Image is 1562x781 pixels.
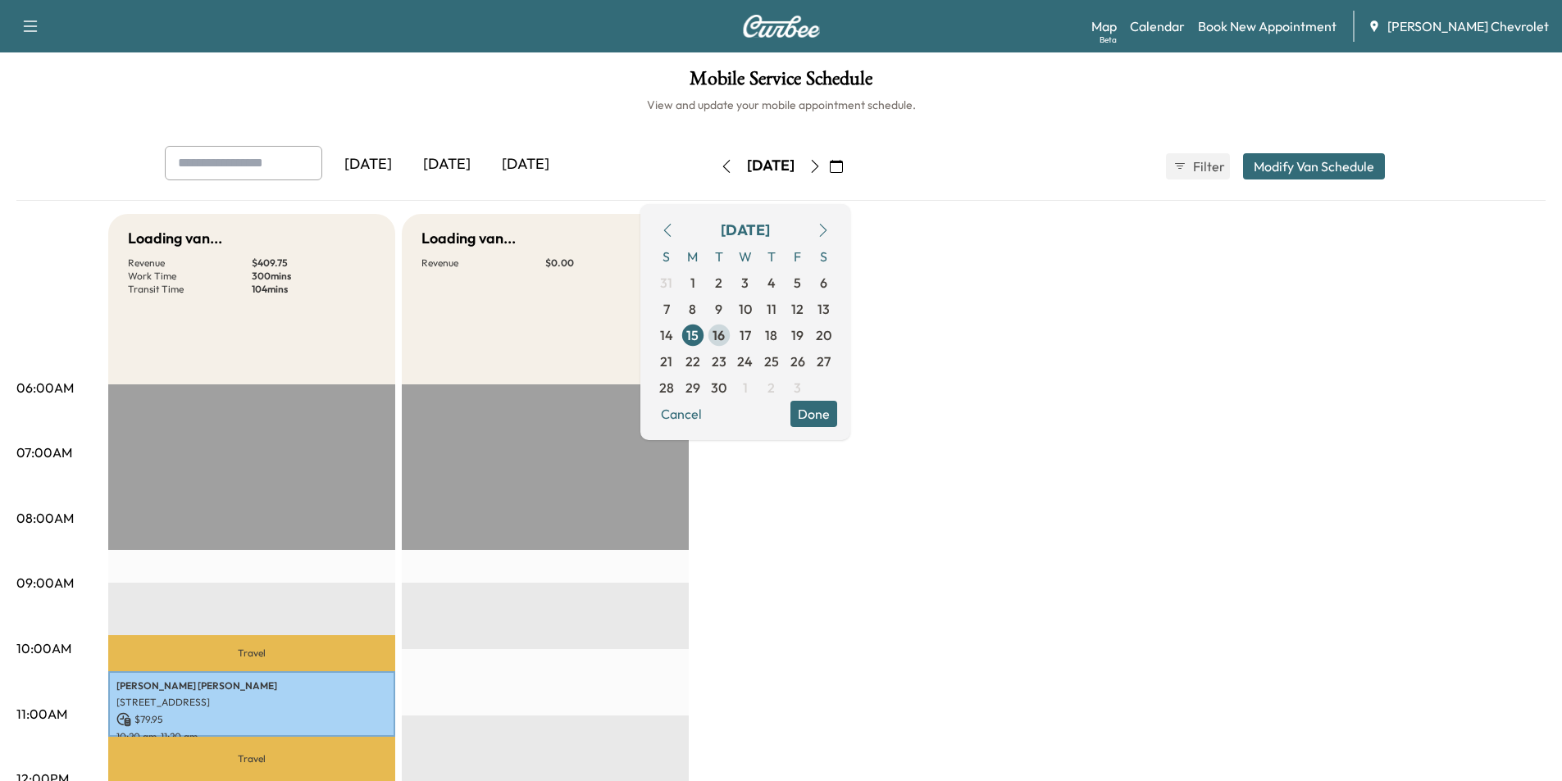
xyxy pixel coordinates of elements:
[663,299,670,319] span: 7
[116,679,387,692] p: [PERSON_NAME] [PERSON_NAME]
[820,273,827,293] span: 6
[16,704,67,724] p: 11:00AM
[712,352,726,371] span: 23
[16,508,74,528] p: 08:00AM
[1100,34,1117,46] div: Beta
[764,352,779,371] span: 25
[790,352,805,371] span: 26
[545,257,669,270] p: $ 0.00
[715,299,722,319] span: 9
[16,378,74,397] p: 06:00AM
[1387,16,1549,36] span: [PERSON_NAME] Chevrolet
[785,243,811,270] span: F
[747,156,795,176] div: [DATE]
[128,227,222,250] h5: Loading van...
[653,243,680,270] span: S
[329,146,408,184] div: [DATE]
[685,378,700,397] span: 29
[791,299,804,319] span: 12
[811,243,837,270] span: S
[116,696,387,709] p: [STREET_ADDRESS]
[715,273,722,293] span: 2
[16,573,74,593] p: 09:00AM
[421,257,545,270] p: Revenue
[758,243,785,270] span: T
[16,443,72,462] p: 07:00AM
[790,401,837,427] button: Done
[690,273,695,293] span: 1
[128,257,252,270] p: Revenue
[252,270,376,283] p: 300 mins
[653,401,709,427] button: Cancel
[16,638,71,658] p: 10:00AM
[1198,16,1337,36] a: Book New Appointment
[794,378,801,397] span: 3
[1091,16,1117,36] a: MapBeta
[1130,16,1185,36] a: Calendar
[108,737,395,781] p: Travel
[817,299,830,319] span: 13
[767,273,776,293] span: 4
[128,270,252,283] p: Work Time
[767,299,776,319] span: 11
[685,352,700,371] span: 22
[713,325,725,345] span: 16
[741,273,749,293] span: 3
[794,273,801,293] span: 5
[660,352,672,371] span: 21
[740,325,751,345] span: 17
[252,257,376,270] p: $ 409.75
[711,378,726,397] span: 30
[732,243,758,270] span: W
[765,325,777,345] span: 18
[739,299,752,319] span: 10
[767,378,775,397] span: 2
[817,352,831,371] span: 27
[108,635,395,670] p: Travel
[128,283,252,296] p: Transit Time
[686,325,699,345] span: 15
[1243,153,1385,179] button: Modify Van Schedule
[721,219,770,242] div: [DATE]
[252,283,376,296] p: 104 mins
[660,325,673,345] span: 14
[1193,157,1223,176] span: Filter
[16,69,1546,97] h1: Mobile Service Schedule
[116,730,387,743] p: 10:20 am - 11:20 am
[680,243,706,270] span: M
[408,146,486,184] div: [DATE]
[737,352,753,371] span: 24
[706,243,732,270] span: T
[16,97,1546,113] h6: View and update your mobile appointment schedule.
[486,146,565,184] div: [DATE]
[659,378,674,397] span: 28
[660,273,672,293] span: 31
[743,378,748,397] span: 1
[116,712,387,727] p: $ 79.95
[1166,153,1230,179] button: Filter
[791,325,804,345] span: 19
[816,325,831,345] span: 20
[421,227,516,250] h5: Loading van...
[689,299,696,319] span: 8
[742,15,821,38] img: Curbee Logo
